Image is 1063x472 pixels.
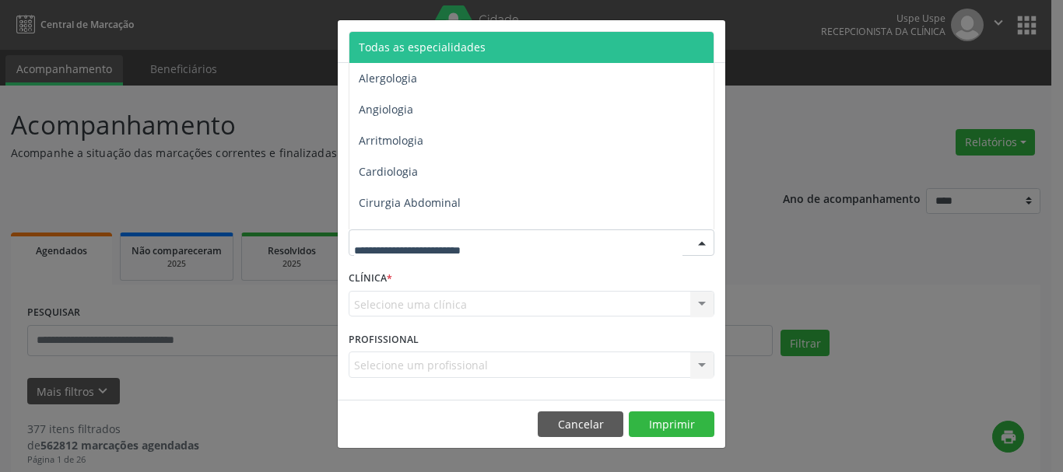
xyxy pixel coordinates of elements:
span: Cirurgia Abdominal [359,195,461,210]
span: Cardiologia [359,164,418,179]
span: Angiologia [359,102,413,117]
span: Cirurgia Bariatrica [359,226,454,241]
label: PROFISSIONAL [349,327,419,351]
h5: Relatório de agendamentos [349,31,527,51]
span: Arritmologia [359,133,423,148]
button: Cancelar [538,411,623,438]
span: Alergologia [359,71,417,86]
button: Close [694,20,725,58]
button: Imprimir [629,411,714,438]
label: CLÍNICA [349,267,392,291]
span: Todas as especialidades [359,40,486,54]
